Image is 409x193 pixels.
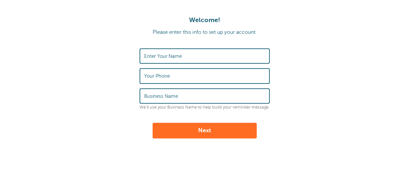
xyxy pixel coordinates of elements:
label: Your Phone [144,73,170,79]
label: Enter Your Name [144,53,182,59]
label: Business Name [144,93,178,99]
p: Please enter this info to set up your account. [7,29,402,35]
button: Next [153,123,257,138]
p: We'll use your Business Name to help build your reminder message. [140,105,270,110]
h1: Welcome! [7,16,402,24]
